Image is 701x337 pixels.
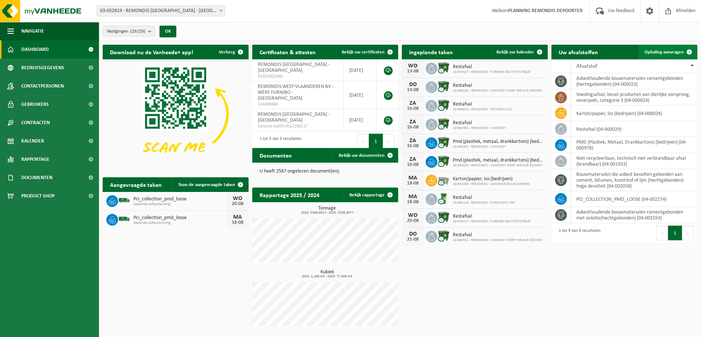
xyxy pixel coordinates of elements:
h2: Documenten [252,148,299,162]
span: Contactpersonen [21,77,64,95]
a: Bekijk uw certificaten [336,45,397,59]
span: Restafval [453,214,531,219]
td: restafval (04-000029) [571,121,697,137]
img: WB-1100-CU [437,155,450,167]
h2: Rapportage 2025 / 2024 [252,188,327,202]
span: Pmd (plastiek, metaal, drankkartons) (bedrijven) [453,158,544,163]
td: bouwmaterialen die asbest bevatten gebonden aan cement, bitumen, kunststof of lijm (hechtgebonden... [571,169,697,191]
span: 2024: 5166,801 t - 2025: 3258,467 t [256,211,398,215]
button: Verberg [213,45,248,59]
div: WO [405,63,420,69]
td: voedingsafval, bevat producten van dierlijke oorsprong, onverpakt, categorie 3 (04-000024) [571,89,697,105]
span: 10-984301 - REMONDIS - VAN ROEY [453,145,544,149]
span: Ophaling aanvragen [645,50,684,55]
div: 16-08 [405,162,420,167]
span: 03-052819 - REMONDIS WEST-VLAANDEREN - OOSTENDE [97,6,225,16]
span: 2024: 1,100 m3 - 2025: 77,900 m3 [256,275,398,278]
div: 18-08 [405,181,420,186]
span: Kalender [21,132,44,150]
button: Next [383,134,394,148]
a: Bekijk rapportage [344,188,397,202]
div: 14-08 [405,88,420,93]
span: 10-984532 - REMONDIS - VAN ROEY WERF NIEUWE DOKKEN [453,89,542,93]
button: OK [159,26,176,37]
span: Dashboard [21,40,49,59]
span: Pci_collection_pmd_loose [133,215,227,221]
span: Restafval [453,83,542,89]
div: 21-08 [405,237,420,242]
span: Bekijk uw kalender [496,50,534,55]
span: Geplande zelfaanlevering [133,221,227,225]
count: (29/29) [130,29,145,34]
div: 13-08 [405,69,420,74]
div: 18-08 [405,200,420,205]
td: [DATE] [344,109,377,131]
div: ZA [405,156,420,162]
span: 10-984532 - REMONDIS - VAN ROEY WERF NIEUWE DOKKEN [453,238,542,242]
td: [DATE] [344,59,377,81]
span: Pmd (plastiek, metaal, drankkartons) (bedrijven) [453,139,544,145]
button: 1 [668,226,682,240]
div: ZA [405,100,420,106]
span: Bedrijfsgegevens [21,59,64,77]
span: Contracten [21,114,50,132]
img: BL-SO-LV [118,194,131,207]
span: 10-984532 - REMONDIS - VAN ROEY WERF NIEUWE DOKKEN [453,163,544,168]
div: MA [405,175,420,181]
h3: Kubiek [256,270,398,278]
p: U heeft 2587 ongelezen document(en). [260,169,391,174]
span: REMONDIS [GEOGRAPHIC_DATA] - [GEOGRAPHIC_DATA] [258,112,330,123]
td: karton/papier, los (bedrijven) (04-000026) [571,105,697,121]
img: WB-1100-CU [437,230,450,242]
div: 1 tot 9 van 9 resultaten [555,225,601,241]
a: Ophaling aanvragen [639,45,697,59]
div: 16-08 [405,106,420,111]
h2: Uw afvalstoffen [551,45,605,59]
span: Documenten [21,168,52,187]
div: 16-08 [405,125,420,130]
div: MA [405,194,420,200]
img: WB-1100-CU [437,211,450,223]
img: WB-1100-CU [437,62,450,74]
span: 10-982119 - REMONDIS - EVERYCOM VOF [453,201,515,205]
img: WB-2500-CU [437,174,450,186]
span: Restafval [453,232,542,238]
img: WB-1100-CU [437,118,450,130]
a: Bekijk uw documenten [333,148,397,163]
img: WB-1100-CU [437,80,450,93]
div: 16-08 [405,144,420,149]
span: Restafval [453,120,506,126]
div: WO [230,196,245,201]
span: Restafval [453,101,513,107]
h2: Aangevraagde taken [103,177,169,192]
span: Geplande zelfaanlevering [133,202,227,207]
a: Bekijk uw kalender [491,45,547,59]
span: Pci_collection_pmd_loose [133,196,227,202]
span: Toon de aangevraagde taken [178,182,235,187]
span: RED25001940 [258,74,338,79]
div: ZA [405,119,420,125]
span: Consent-SelfD-VEG2200117 [258,123,338,129]
div: 20-08 [230,201,245,207]
img: BL-SO-LV [118,213,131,225]
strong: PLANNING REMONDIS DEPOORTER [508,8,583,14]
div: MA [230,214,245,220]
span: Afvalstof [576,63,597,69]
span: 10-978417 - REMONDIS - FURNIBO GESTICHTSTRAAT [453,70,531,74]
span: Restafval [453,64,531,70]
span: Rapportage [21,150,49,168]
span: Bekijk uw documenten [339,153,385,158]
td: PMD (Plastiek, Metaal, Drankkartons) (bedrijven) (04-000978) [571,137,697,153]
td: niet recycleerbaar, technisch niet verbrandbaar afval (brandbaar) (04-001933) [571,153,697,169]
div: 1 tot 3 van 3 resultaten [256,133,301,149]
td: asbesthoudende bouwmaterialen cementgebonden met isolatie(hechtgebonden) (04-002554) [571,207,697,223]
span: Restafval [453,195,515,201]
span: Karton/papier, los (bedrijven) [453,176,529,182]
h2: Certificaten & attesten [252,45,323,59]
span: Product Shop [21,187,55,205]
img: Download de VHEPlus App [103,59,249,169]
img: WB-0240-CU [437,192,450,205]
span: 03-052819 - REMONDIS WEST-VLAANDEREN - OOSTENDE [97,5,225,16]
td: asbesthoudende bouwmaterialen cementgebonden (hechtgebonden) (04-000023) [571,73,697,89]
div: WO [405,212,420,218]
